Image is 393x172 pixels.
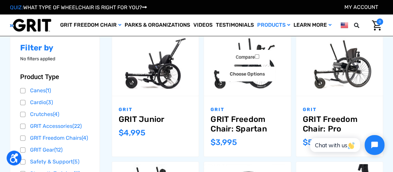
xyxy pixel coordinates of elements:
span: $4,995 [119,128,145,137]
a: Parks & Organizations [123,14,192,36]
label: Compare [225,50,270,65]
h2: Filter by [20,43,90,53]
span: (22) [72,123,82,129]
a: Choose Options [219,67,275,81]
img: GRIT All-Terrain Wheelchair and Mobility Equipment [10,18,51,32]
span: (3) [46,99,53,105]
p: GRIT [211,106,284,113]
img: Cart [372,20,381,31]
a: GRIT Freedom Chair: Spartan,$3,995.00 [211,115,284,134]
a: Safety & Support(5) [20,157,90,167]
img: us.png [340,21,348,29]
span: Product Type [20,73,59,81]
a: Crutches(4) [20,109,90,119]
a: Canes(1) [20,86,90,96]
span: QUIZ: [10,4,23,11]
input: Search [364,18,367,32]
span: (4) [53,111,59,117]
span: (1) [46,87,51,94]
span: (4) [82,135,88,141]
button: Product Type [20,73,90,81]
a: GRIT Junior,$4,995.00 [119,115,192,124]
a: GRIT Freedom Chair [59,14,123,36]
a: Cart with 0 items [367,18,383,32]
p: GRIT [303,106,376,113]
a: Account [344,4,378,10]
a: GRIT Gear(12) [20,145,90,155]
p: GRIT [119,106,192,113]
a: Products [255,14,292,36]
p: No filters applied [20,55,90,62]
iframe: Tidio Chat [303,129,390,160]
a: Cardio(3) [20,98,90,107]
a: GRIT Freedom Chair: Pro,$5,495.00 [303,115,376,134]
a: GRIT Freedom Chairs(4) [20,133,90,143]
span: $3,995 [211,138,237,147]
a: Learn More [292,14,333,36]
span: (5) [73,158,79,165]
span: (12) [54,147,62,153]
a: QUIZ:WHAT TYPE OF WHEELCHAIR IS RIGHT FOR YOU? [10,4,147,11]
a: Testimonials [214,14,255,36]
a: Videos [192,14,214,36]
input: Compare [255,54,259,59]
a: GRIT Accessories(22) [20,121,90,131]
span: $5,495 [303,138,330,147]
span: 0 [376,18,383,25]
